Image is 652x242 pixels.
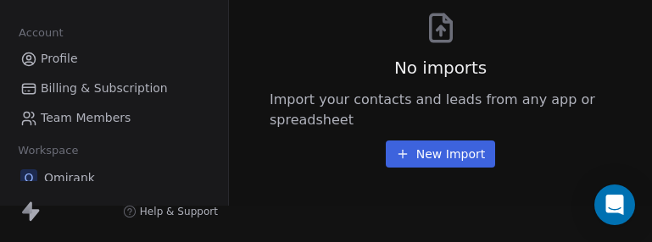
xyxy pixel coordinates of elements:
[140,205,218,218] span: Help & Support
[394,56,487,80] span: No imports
[20,169,37,186] span: O
[11,138,86,163] span: Workspace
[41,80,168,97] span: Billing & Subscription
[44,169,95,186] span: Omirank
[386,140,495,168] button: New Import
[14,74,215,102] a: Billing & Subscription
[123,205,218,218] a: Help & Support
[41,109,131,127] span: Team Members
[14,45,215,73] a: Profile
[11,20,70,46] span: Account
[14,104,215,132] a: Team Members
[594,184,635,225] div: Open Intercom Messenger
[41,50,78,68] span: Profile
[270,90,611,130] span: Import your contacts and leads from any app or spreadsheet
